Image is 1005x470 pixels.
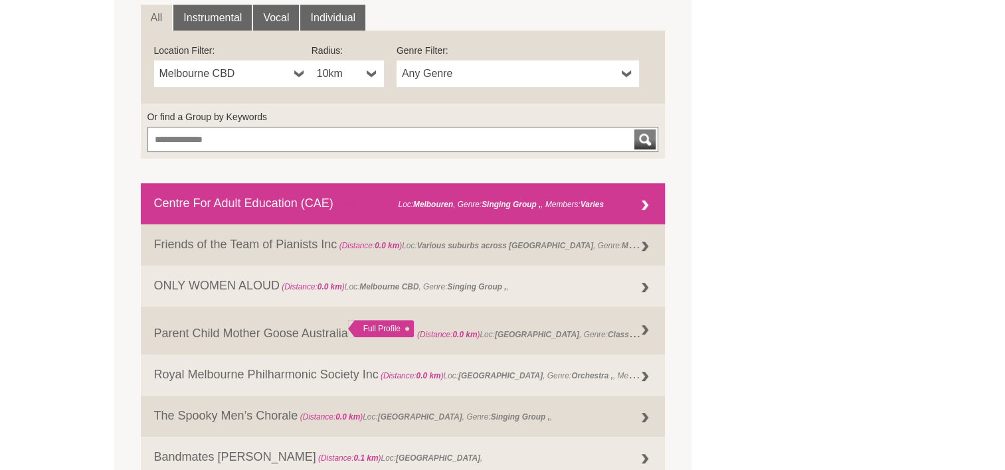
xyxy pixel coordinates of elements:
span: (Distance: ) [318,453,381,463]
strong: 0.0 km [371,200,395,209]
strong: Singing Group , [447,282,506,291]
strong: 0.0 km [318,282,342,291]
span: Loc: , Genre: , Members: [379,368,666,381]
span: Loc: , Genre: , Members: [333,200,604,209]
strong: Melbourne CBD [359,282,418,291]
strong: 160 [652,371,666,380]
a: Melbourne CBD [154,60,312,87]
span: Melbourne CBD [159,66,289,82]
a: Friends of the Team of Pianists Inc (Distance:0.0 km)Loc:Various suburbs across [GEOGRAPHIC_DATA]... [141,224,666,266]
span: (Distance: ) [417,330,480,339]
strong: Music Session (regular) , [622,238,715,251]
strong: [GEOGRAPHIC_DATA] [378,412,462,422]
strong: 0.0 km [452,330,477,339]
strong: 0.1 km [353,453,378,463]
a: Individual [300,5,365,31]
strong: [GEOGRAPHIC_DATA] [458,371,543,380]
strong: 0.0 km [375,241,399,250]
label: Radius: [312,44,384,57]
strong: 0.0 km [335,412,360,422]
span: Loc: , [316,453,483,463]
a: Vocal [253,5,299,31]
span: (Distance: ) [282,282,345,291]
a: ONLY WOMEN ALOUD (Distance:0.0 km)Loc:Melbourne CBD, Genre:Singing Group ,, [141,266,666,307]
span: (Distance: ) [335,200,399,209]
span: 10km [317,66,361,82]
label: Genre Filter: [397,44,639,57]
span: Loc: , Genre: , [417,327,676,340]
strong: 0.0 km [416,371,441,380]
strong: Melbouren [413,200,453,209]
strong: [GEOGRAPHIC_DATA] [495,330,579,339]
a: All [141,5,173,31]
strong: Singing Group , [482,200,541,209]
span: Any Genre [402,66,616,82]
span: Loc: , Genre: , [280,282,509,291]
span: Loc: , Genre: , [298,412,552,422]
a: Centre For Adult Education (CAE) (Distance:0.0 km)Loc:Melbouren, Genre:Singing Group ,, Members:V... [141,183,666,224]
strong: Varies [581,200,604,209]
a: Any Genre [397,60,639,87]
a: Instrumental [173,5,252,31]
a: The Spooky Men’s Chorale (Distance:0.0 km)Loc:[GEOGRAPHIC_DATA], Genre:Singing Group ,, [141,396,666,437]
div: Full Profile [348,320,414,337]
label: Or find a Group by Keywords [147,110,659,123]
span: (Distance: ) [339,241,403,250]
span: (Distance: ) [300,412,363,422]
strong: Various suburbs across [GEOGRAPHIC_DATA] [417,241,593,250]
strong: [GEOGRAPHIC_DATA] [396,453,480,463]
span: (Distance: ) [381,371,444,380]
strong: Singing Group , [491,412,550,422]
a: 10km [312,60,384,87]
strong: Orchestra , [571,371,613,380]
strong: Class Workshop , [608,327,674,340]
a: Royal Melbourne Philharmonic Society Inc (Distance:0.0 km)Loc:[GEOGRAPHIC_DATA], Genre:Orchestra ... [141,354,666,396]
label: Location Filter: [154,44,312,57]
span: Loc: , Genre: , [337,238,717,251]
a: Parent Child Mother Goose Australia Full Profile (Distance:0.0 km)Loc:[GEOGRAPHIC_DATA], Genre:Cl... [141,307,666,354]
